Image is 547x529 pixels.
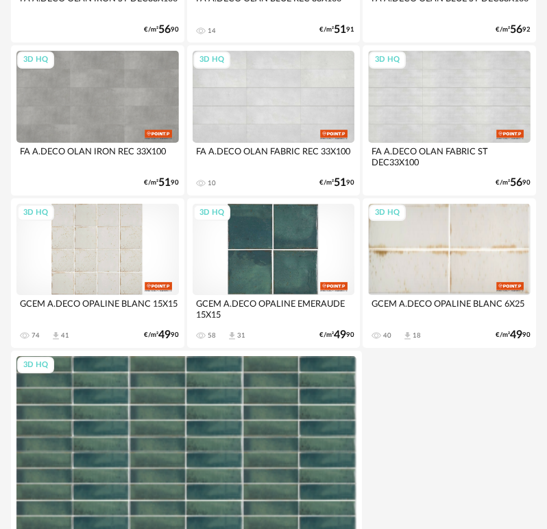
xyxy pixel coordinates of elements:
div: GCEM A.DECO OPALINE BLANC 15X15 [16,295,179,322]
div: 3D HQ [17,51,54,69]
div: €/m² 90 [144,25,179,34]
span: 56 [158,25,171,34]
div: €/m² 90 [319,331,354,340]
span: 49 [158,331,171,340]
div: FA A.DECO OLAN FABRIC ST DEC33X100 [368,143,531,170]
span: Download icon [227,331,237,341]
span: 51 [334,25,346,34]
div: 40 [383,331,391,340]
a: 3D HQ GCEM A.DECO OPALINE EMERAUDE 15X15 58 Download icon 31 €/m²4990 [187,198,361,348]
div: €/m² 91 [319,25,354,34]
div: €/m² 90 [144,178,179,187]
span: Download icon [402,331,413,341]
span: 49 [510,331,522,340]
div: GCEM A.DECO OPALINE BLANC 6X25 [368,295,531,322]
div: €/m² 92 [496,25,531,34]
div: €/m² 90 [144,331,179,340]
a: 3D HQ FA A.DECO OLAN IRON REC 33X100 €/m²5190 [11,45,184,195]
a: 3D HQ FA A.DECO OLAN FABRIC ST DEC33X100 €/m²5690 [363,45,536,195]
div: FA A.DECO OLAN IRON REC 33X100 [16,143,179,170]
div: 3D HQ [369,204,406,222]
div: 3D HQ [193,204,230,222]
a: 3D HQ GCEM A.DECO OPALINE BLANC 6X25 40 Download icon 18 €/m²4990 [363,198,536,348]
span: 56 [510,178,522,187]
div: GCEM A.DECO OPALINE EMERAUDE 15X15 [193,295,355,322]
span: 51 [334,178,346,187]
div: 3D HQ [17,357,54,374]
div: 74 [32,331,40,340]
div: €/m² 90 [319,178,354,187]
a: 3D HQ GCEM A.DECO OPALINE BLANC 15X15 74 Download icon 41 €/m²4990 [11,198,184,348]
div: 10 [208,179,216,187]
span: Download icon [51,331,61,341]
div: 14 [208,27,216,35]
span: 51 [158,178,171,187]
div: 58 [208,331,216,340]
div: FA A.DECO OLAN FABRIC REC 33X100 [193,143,355,170]
div: 18 [413,331,421,340]
div: 3D HQ [17,204,54,222]
span: 56 [510,25,522,34]
div: €/m² 90 [496,331,531,340]
a: 3D HQ FA A.DECO OLAN FABRIC REC 33X100 10 €/m²5190 [187,45,361,195]
div: 41 [61,331,69,340]
div: 3D HQ [369,51,406,69]
div: €/m² 90 [496,178,531,187]
div: 31 [237,331,245,340]
span: 49 [334,331,346,340]
div: 3D HQ [193,51,230,69]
